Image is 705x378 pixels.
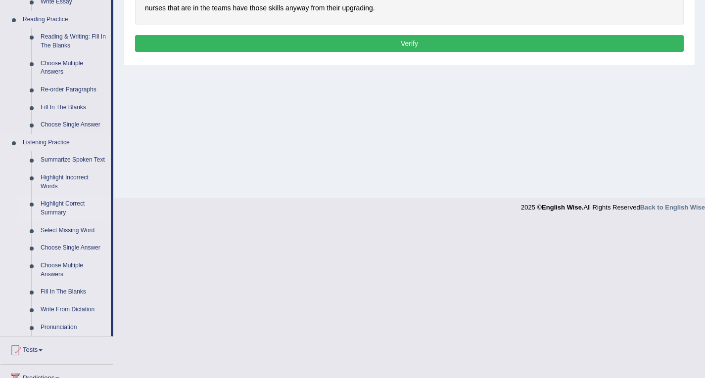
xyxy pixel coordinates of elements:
[193,4,198,12] b: in
[36,116,111,134] a: Choose Single Answer
[200,4,210,12] b: the
[36,222,111,240] a: Select Missing Word
[36,28,111,54] a: Reading & Writing: Fill In The Blanks
[18,134,111,152] a: Listening Practice
[18,11,111,29] a: Reading Practice
[36,81,111,99] a: Re-order Paragraphs
[36,169,111,195] a: Highlight Incorrect Words
[181,4,191,12] b: are
[0,336,113,361] a: Tests
[311,4,325,12] b: from
[250,4,267,12] b: those
[269,4,283,12] b: skills
[36,55,111,81] a: Choose Multiple Answers
[36,151,111,169] a: Summarize Spoken Text
[168,4,179,12] b: that
[36,283,111,301] a: Fill In The Blanks
[542,204,583,211] strong: English Wise.
[36,195,111,221] a: Highlight Correct Summary
[36,239,111,257] a: Choose Single Answer
[36,301,111,319] a: Write From Dictation
[233,4,247,12] b: have
[342,4,373,12] b: upgrading
[327,4,340,12] b: their
[521,198,705,212] div: 2025 © All Rights Reserved
[36,319,111,336] a: Pronunciation
[36,257,111,283] a: Choose Multiple Answers
[285,4,309,12] b: anyway
[36,99,111,117] a: Fill In The Blanks
[640,204,705,211] a: Back to English Wise
[212,4,231,12] b: teams
[145,4,166,12] b: nurses
[135,35,684,52] button: Verify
